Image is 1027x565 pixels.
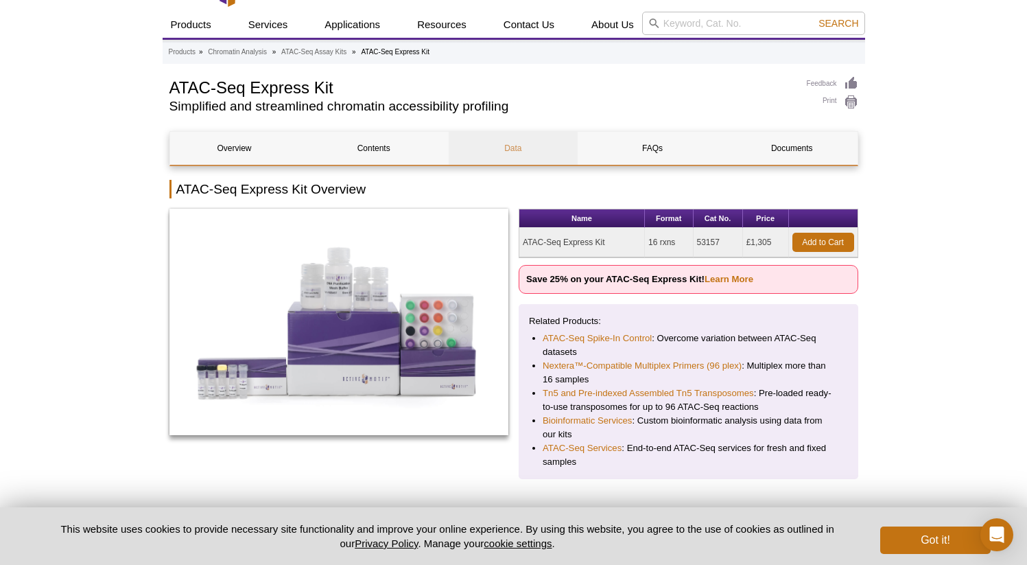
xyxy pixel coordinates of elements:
li: : Pre-loaded ready-to-use transposomes for up to 96 ATAC-Seq reactions [543,387,834,414]
a: Bioinformatic Services [543,414,632,428]
li: : End-to-end ATAC-Seq services for fresh and fixed samples [543,441,834,469]
li: » [272,48,276,56]
th: Price [743,209,789,228]
a: Services [240,12,296,38]
button: cookie settings [484,538,552,549]
li: : Custom bioinformatic analysis using data from our kits [543,414,834,441]
strong: Save 25% on your ATAC-Seq Express Kit! [526,274,753,284]
a: ATAC-Seq Spike-In Control [543,332,652,345]
div: Open Intercom Messenger [980,518,1013,551]
a: ATAC-Seq Assay Kits [281,46,346,58]
h1: ATAC-Seq Express Kit [169,76,793,97]
h2: Simplified and streamlined chromatin accessibility profiling [169,100,793,113]
h2: ATAC-Seq Express Kit Overview [169,180,858,198]
a: ATAC-Seq Services [543,441,622,455]
span: Search [818,18,858,29]
a: Applications [316,12,388,38]
a: Overview [170,132,299,165]
a: Products [163,12,220,38]
th: Format [645,209,694,228]
button: Search [814,17,862,30]
li: ATAC-Seq Express Kit [361,48,429,56]
a: About Us [583,12,642,38]
a: Contents [309,132,438,165]
th: Name [519,209,645,228]
th: Cat No. [694,209,743,228]
a: Nextera™-Compatible Multiplex Primers (96 plex) [543,359,742,373]
a: Documents [727,132,856,165]
input: Keyword, Cat. No. [642,12,865,35]
li: : Overcome variation between ATAC-Seq datasets [543,332,834,359]
a: Data [449,132,578,165]
a: Privacy Policy [355,538,418,549]
td: £1,305 [743,228,789,257]
button: Got it! [880,527,990,554]
a: Products [169,46,196,58]
li: : Multiplex more than 16 samples [543,359,834,387]
img: ATAC-Seq Express Kit [169,209,509,435]
td: 53157 [694,228,743,257]
td: 16 rxns [645,228,694,257]
a: Resources [409,12,475,38]
a: Learn More [705,274,753,284]
p: This website uses cookies to provide necessary site functionality and improve your online experie... [37,522,858,551]
a: Print [807,95,858,110]
a: Contact Us [495,12,563,38]
td: ATAC-Seq Express Kit [519,228,645,257]
li: » [199,48,203,56]
a: Add to Cart [792,233,854,252]
a: Tn5 and Pre-indexed Assembled Tn5 Transposomes [543,387,754,400]
a: Feedback [807,76,858,91]
a: Chromatin Analysis [208,46,267,58]
a: FAQs [588,132,717,165]
p: Related Products: [529,314,848,328]
li: » [352,48,356,56]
